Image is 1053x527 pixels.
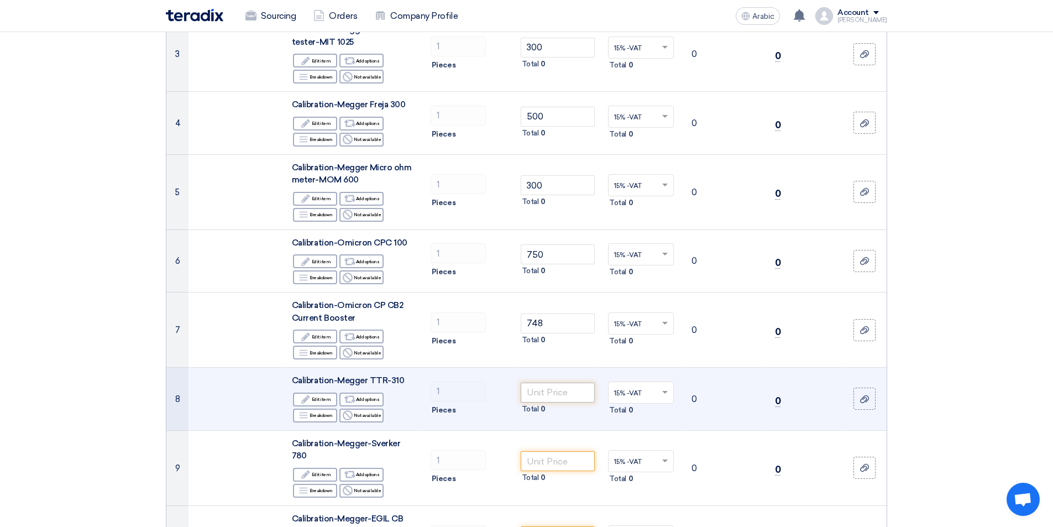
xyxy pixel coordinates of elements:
font: 0 [775,50,781,61]
font: Not available [354,413,381,418]
font: 3 [175,49,180,59]
ng-select: VAT [608,450,674,472]
font: 0 [628,337,633,345]
input: Unit Price [521,383,595,403]
font: Add options [356,472,380,477]
font: Edit item [312,472,331,477]
input: Unit Price [521,314,595,333]
img: profile_test.png [815,7,833,25]
font: Breakdown [310,413,333,418]
ng-select: VAT [608,243,674,265]
font: Calibration-Megger Insulation tester-MIT 1025 [292,24,407,47]
input: RFQ_STEP1.ITEMS.2.AMOUNT_TITLE [431,106,486,126]
font: Edit item [312,259,331,264]
font: Orders [329,11,357,21]
font: 0 [775,119,781,131]
font: Pieces [432,199,455,207]
font: Pieces [432,474,455,483]
font: 0 [628,474,633,483]
input: Unit Price [521,107,595,127]
font: Edit item [312,334,331,340]
font: Total [609,61,626,69]
font: 0 [691,463,697,473]
font: Edit item [312,396,331,402]
font: Breakdown [310,212,333,217]
font: Total [522,267,539,275]
font: 0 [541,267,546,275]
font: Calibration-Megger Freja 300 [292,100,406,109]
font: Add options [356,334,380,340]
font: 0 [541,473,546,482]
font: Not available [354,350,381,356]
ng-select: VAT [608,174,674,196]
font: 0 [691,187,697,197]
font: 0 [541,129,546,137]
font: Calibration-Omicron CP CB2 Current Booster [292,300,404,323]
font: 0 [691,118,697,128]
font: 0 [541,405,546,413]
font: 0 [628,199,633,207]
input: RFQ_STEP1.ITEMS.2.AMOUNT_TITLE [431,36,486,56]
font: 4 [175,118,181,128]
font: Edit item [312,121,331,126]
font: Add options [356,121,380,126]
font: Pieces [432,337,455,345]
a: Orders [305,4,366,28]
font: Total [609,268,626,276]
font: Calibration-Megger TTR-310 [292,375,405,385]
font: 0 [691,394,697,404]
font: 0 [775,395,781,406]
font: Pieces [432,268,455,276]
font: Total [522,60,539,68]
font: 6 [175,256,180,266]
font: 0 [628,61,633,69]
input: Unit Price [521,38,595,58]
font: 0 [691,325,697,335]
img: Teradix logo [166,9,223,22]
ng-select: VAT [608,36,674,59]
font: 0 [541,197,546,206]
font: Pieces [432,406,455,414]
input: Unit Price [521,451,595,471]
font: Not available [354,275,381,280]
input: RFQ_STEP1.ITEMS.2.AMOUNT_TITLE [431,450,486,470]
font: Total [522,336,539,344]
ng-select: VAT [608,106,674,128]
font: Breakdown [310,137,333,142]
font: 9 [175,463,180,473]
font: Breakdown [310,74,333,80]
a: Sourcing [237,4,305,28]
font: Not available [354,488,381,493]
font: Total [522,405,539,413]
font: Add options [356,259,380,264]
font: Add options [356,58,380,64]
font: Total [522,473,539,482]
input: RFQ_STEP1.ITEMS.2.AMOUNT_TITLE [431,174,486,194]
font: 0 [541,336,546,344]
font: 0 [628,406,633,414]
font: Add options [356,396,380,402]
font: Total [609,406,626,414]
font: 0 [628,268,633,276]
font: Add options [356,196,380,201]
font: Not available [354,74,381,80]
font: Calibration-Megger-Sverker 780 [292,439,401,461]
font: Calibration-Megger Micro ohm meter-MOM 600 [292,163,412,185]
font: 0 [691,49,697,59]
font: 0 [775,464,781,475]
input: Unit Price [521,244,595,264]
font: Edit item [312,196,331,201]
font: [PERSON_NAME] [837,17,887,24]
font: Account [837,8,869,17]
input: RFQ_STEP1.ITEMS.2.AMOUNT_TITLE [431,243,486,263]
font: Arabic [752,12,774,21]
font: 8 [175,394,180,404]
font: 0 [541,60,546,68]
font: Pieces [432,130,455,138]
font: Not available [354,212,381,217]
div: Open chat [1007,483,1040,516]
font: Breakdown [310,350,333,356]
input: RFQ_STEP1.ITEMS.2.AMOUNT_TITLE [431,382,486,401]
font: Total [609,199,626,207]
font: Not available [354,137,381,142]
